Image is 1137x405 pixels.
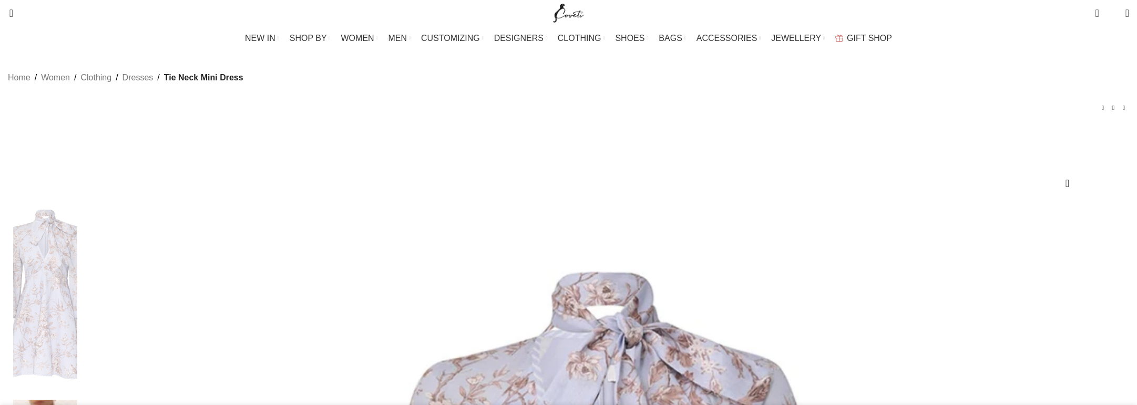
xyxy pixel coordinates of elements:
img: Zimmermann dress [13,195,77,394]
a: Home [8,71,30,85]
span: SHOP BY [290,33,327,43]
a: SHOES [615,28,648,49]
a: GIFT SHOP [835,28,892,49]
span: DESIGNERS [494,33,544,43]
div: Main navigation [3,28,1134,49]
span: 0 [1109,11,1117,18]
a: MEN [388,28,411,49]
span: SHOES [615,33,644,43]
img: GiftBag [835,35,843,41]
a: 0 [1090,3,1104,24]
a: CLOTHING [558,28,605,49]
a: NEW IN [245,28,279,49]
span: CUSTOMIZING [421,33,480,43]
a: JEWELLERY [771,28,825,49]
a: Previous product [1098,102,1108,113]
a: Dresses [122,71,153,85]
a: DESIGNERS [494,28,547,49]
span: NEW IN [245,33,275,43]
span: MEN [388,33,407,43]
a: ACCESSORIES [696,28,761,49]
span: CLOTHING [558,33,601,43]
span: ACCESSORIES [696,33,757,43]
a: SHOP BY [290,28,331,49]
span: JEWELLERY [771,33,821,43]
span: WOMEN [341,33,374,43]
a: Site logo [551,8,586,17]
a: Next product [1119,102,1129,113]
a: Search [3,3,13,24]
a: CUSTOMIZING [421,28,484,49]
a: Women [41,71,70,85]
span: GIFT SHOP [847,33,892,43]
a: BAGS [659,28,685,49]
a: Clothing [80,71,111,85]
span: BAGS [659,33,682,43]
div: My Wishlist [1107,3,1118,24]
span: Tie Neck Mini Dress [164,71,243,85]
nav: Breadcrumb [8,71,243,85]
a: WOMEN [341,28,378,49]
span: 0 [1096,5,1104,13]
